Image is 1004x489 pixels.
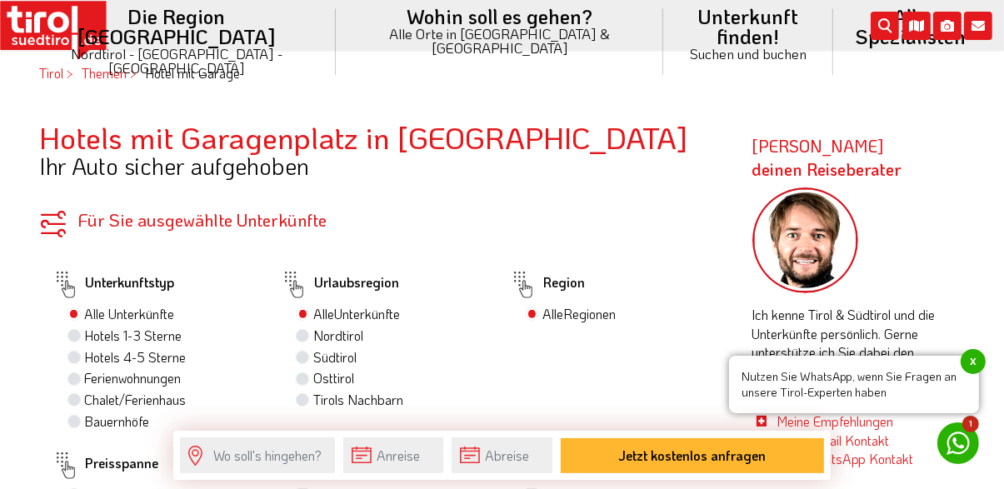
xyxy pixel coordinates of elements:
[777,432,890,449] a: Mein E-Mail Kontakt
[85,391,187,409] label: Chalet/Ferienhaus
[40,211,727,228] div: Für Sie ausgewählte Unterkünfte
[902,12,931,40] i: Karte öffnen
[85,348,187,367] label: Hotels 4-5 Sterne
[85,305,175,323] label: Alle Unterkünfte
[752,158,902,180] span: deinen Reiseberater
[313,305,400,323] label: Alle Unterkünfte
[52,447,159,485] label: Preisspanne
[777,450,914,467] a: Mein WhatsApp Kontakt
[933,12,962,40] i: Fotogalerie
[964,12,992,40] i: Kontakt
[452,437,552,473] input: Abreise
[937,422,979,464] a: 1 Nutzen Sie WhatsApp, wenn Sie Fragen an unsere Tirol-Experten habenx
[313,369,354,387] label: Osttirol
[356,27,642,55] small: Alle Orte in [GEOGRAPHIC_DATA] & [GEOGRAPHIC_DATA]
[961,349,986,374] span: x
[777,412,894,430] a: Meine Empfehlungen
[313,391,403,409] label: Tirols Nachbarn
[729,356,979,413] span: Nutzen Sie WhatsApp, wenn Sie Fragen an unsere Tirol-Experten haben
[752,187,965,469] div: Ich kenne Tirol & Südtirol und die Unterkünfte persönlich. Gerne unterstütze ich Sie dabei den pa...
[85,369,182,387] label: Ferienwohnungen
[683,47,813,61] small: Suchen und buchen
[962,416,979,432] span: 1
[542,305,616,323] label: Alle Regionen
[561,438,824,473] button: Jetzt kostenlos anfragen
[313,348,357,367] label: Südtirol
[343,437,444,473] input: Anreise
[40,153,727,179] h3: Ihr Auto sicher aufgehoben
[180,437,335,473] input: Wo soll's hingehen?
[752,135,902,180] strong: [PERSON_NAME]
[752,187,859,294] img: frag-markus.png
[85,412,150,431] label: Bauernhöfe
[313,327,363,345] label: Nordtirol
[52,266,175,304] label: Unterkunftstyp
[40,121,727,154] h2: Hotels mit Garagenplatz in [GEOGRAPHIC_DATA]
[510,266,585,304] label: Region
[281,266,399,304] label: Urlaubsregion
[37,47,316,75] small: Nordtirol - [GEOGRAPHIC_DATA] - [GEOGRAPHIC_DATA]
[85,327,182,345] label: Hotels 1-3 Sterne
